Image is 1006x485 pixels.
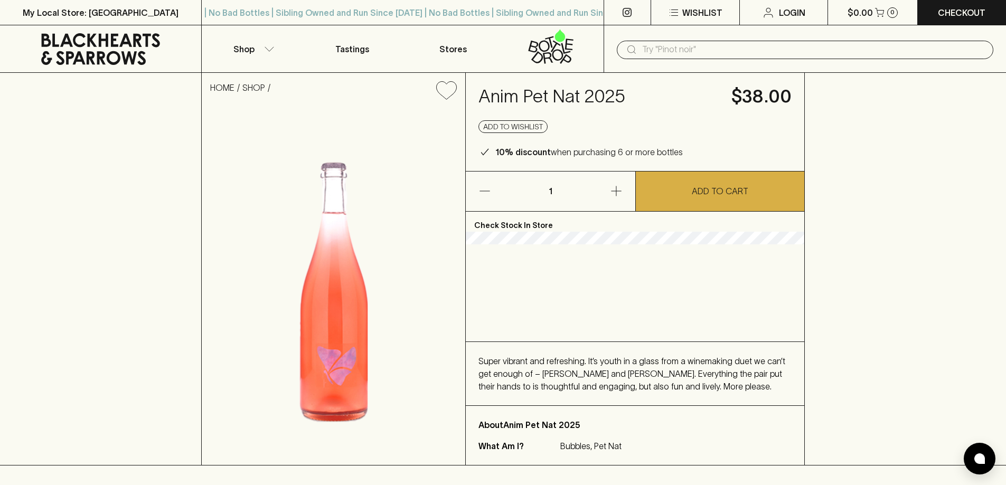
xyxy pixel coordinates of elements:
[233,43,255,55] p: Shop
[302,25,402,72] a: Tastings
[202,25,302,72] button: Shop
[890,9,895,15] p: 0
[466,212,804,232] p: Check Stock In Store
[403,25,503,72] a: Stores
[642,41,985,58] input: Try "Pinot noir"
[682,6,722,19] p: Wishlist
[478,440,558,452] p: What Am I?
[478,85,719,108] h4: Anim Pet Nat 2025
[636,172,805,211] button: ADD TO CART
[938,6,985,19] p: Checkout
[202,108,465,465] img: 41041.png
[974,453,985,464] img: bubble-icon
[478,419,792,431] p: About Anim Pet Nat 2025
[478,120,548,133] button: Add to wishlist
[560,440,622,452] p: Bubbles, Pet Nat
[242,83,265,92] a: SHOP
[23,6,178,19] p: My Local Store: [GEOGRAPHIC_DATA]
[210,83,234,92] a: HOME
[538,172,563,211] p: 1
[478,356,785,391] span: Super vibrant and refreshing. It’s youth in a glass from a winemaking duet we can’t get enough of...
[495,146,683,158] p: when purchasing 6 or more bottles
[432,77,461,104] button: Add to wishlist
[335,43,369,55] p: Tastings
[495,147,551,157] b: 10% discount
[439,43,467,55] p: Stores
[731,85,792,108] h4: $38.00
[692,185,748,197] p: ADD TO CART
[848,6,873,19] p: $0.00
[779,6,805,19] p: Login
